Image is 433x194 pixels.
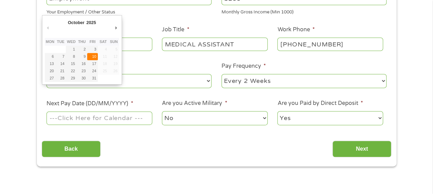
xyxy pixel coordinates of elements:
[42,141,101,158] input: Back
[47,7,212,16] div: Your Employment / Other Status
[76,60,87,67] button: 16
[221,7,386,16] div: Monthly Gross Income (Min 1000)
[66,75,76,82] button: 29
[85,18,97,27] div: 2025
[87,53,98,60] button: 10
[221,63,266,70] label: Pay Frequency
[45,23,51,32] button: Previous Month
[45,75,55,82] button: 27
[55,67,66,75] button: 21
[87,46,98,53] button: 3
[332,141,391,158] input: Next
[45,67,55,75] button: 20
[67,18,85,27] div: October
[162,100,227,107] label: Are you Active Military
[100,40,107,44] abbr: Saturday
[55,75,66,82] button: 28
[87,67,98,75] button: 24
[76,67,87,75] button: 23
[66,46,76,53] button: 1
[110,40,118,44] abbr: Sunday
[57,40,64,44] abbr: Tuesday
[78,40,86,44] abbr: Thursday
[277,100,363,107] label: Are you Paid by Direct Deposit
[55,60,66,67] button: 14
[162,37,267,51] input: Cashier
[87,60,98,67] button: 17
[113,23,119,32] button: Next Month
[162,26,189,33] label: Job Title
[66,67,76,75] button: 22
[47,100,133,107] label: Next Pay Date (DD/MM/YYYY)
[277,26,315,33] label: Work Phone
[87,75,98,82] button: 31
[45,53,55,60] button: 6
[45,60,55,67] button: 13
[76,53,87,60] button: 9
[277,37,383,51] input: (231) 754-4010
[55,53,66,60] button: 7
[46,40,54,44] abbr: Monday
[90,40,95,44] abbr: Friday
[66,53,76,60] button: 8
[67,40,75,44] abbr: Wednesday
[66,60,76,67] button: 15
[76,75,87,82] button: 30
[47,111,152,125] input: Use the arrow keys to pick a date
[76,46,87,53] button: 2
